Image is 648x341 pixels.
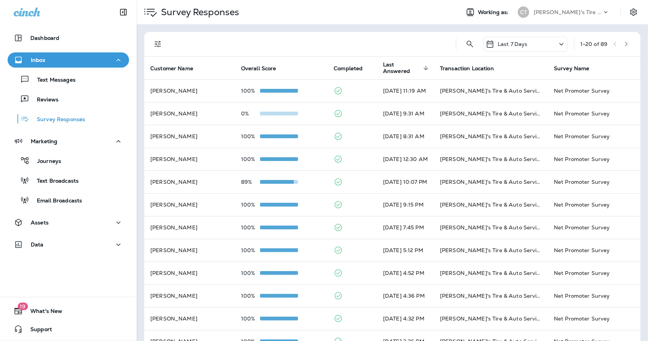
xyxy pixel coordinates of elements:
[241,270,260,276] p: 100%
[23,326,52,335] span: Support
[548,148,640,170] td: Net Promoter Survey
[31,242,44,248] p: Data
[241,156,260,162] p: 100%
[377,125,434,148] td: [DATE] 8:31 AM
[150,65,203,72] span: Customer Name
[8,111,129,127] button: Survey Responses
[241,133,260,139] p: 100%
[580,41,607,47] div: 1 - 20 of 89
[8,192,129,208] button: Email Broadcasts
[144,284,235,307] td: [PERSON_NAME]
[241,247,260,253] p: 100%
[241,293,260,299] p: 100%
[434,307,548,330] td: [PERSON_NAME]'s Tire & Auto Service | [PERSON_NAME]
[434,262,548,284] td: [PERSON_NAME]'s Tire & Auto Service | [PERSON_NAME]
[8,91,129,107] button: Reviews
[434,102,548,125] td: [PERSON_NAME]'s Tire & Auto Service | [GEOGRAPHIC_DATA]
[377,284,434,307] td: [DATE] 4:36 PM
[113,5,134,20] button: Collapse Sidebar
[241,179,260,185] p: 89%
[29,96,58,104] p: Reviews
[554,65,590,72] span: Survey Name
[627,5,640,19] button: Settings
[30,77,76,84] p: Text Messages
[8,134,129,149] button: Marketing
[548,125,640,148] td: Net Promoter Survey
[548,79,640,102] td: Net Promoter Survey
[377,102,434,125] td: [DATE] 9:31 AM
[29,197,82,205] p: Email Broadcasts
[377,239,434,262] td: [DATE] 5:12 PM
[29,178,79,185] p: Text Broadcasts
[30,158,61,165] p: Journeys
[434,216,548,239] td: [PERSON_NAME]'s Tire & Auto Service | [PERSON_NAME]
[144,262,235,284] td: [PERSON_NAME]
[8,153,129,169] button: Journeys
[383,62,421,74] span: Last Answered
[241,202,260,208] p: 100%
[144,307,235,330] td: [PERSON_NAME]
[144,193,235,216] td: [PERSON_NAME]
[29,116,85,123] p: Survey Responses
[241,65,286,72] span: Overall Score
[144,125,235,148] td: [PERSON_NAME]
[554,65,599,72] span: Survey Name
[377,262,434,284] td: [DATE] 4:52 PM
[478,9,510,16] span: Working as:
[434,170,548,193] td: [PERSON_NAME]'s Tire & Auto Service | [GEOGRAPHIC_DATA]
[144,102,235,125] td: [PERSON_NAME]
[534,9,602,15] p: [PERSON_NAME]'s Tire & Auto
[383,62,431,74] span: Last Answered
[144,148,235,170] td: [PERSON_NAME]
[518,6,529,18] div: CT
[434,148,548,170] td: [PERSON_NAME]'s Tire & Auto Service | [PERSON_NAME][GEOGRAPHIC_DATA]
[434,193,548,216] td: [PERSON_NAME]'s Tire & Auto Service | [PERSON_NAME]
[377,216,434,239] td: [DATE] 7:45 PM
[334,65,363,72] span: Completed
[8,172,129,188] button: Text Broadcasts
[548,216,640,239] td: Net Promoter Survey
[498,41,528,47] p: Last 7 Days
[150,36,166,52] button: Filters
[548,170,640,193] td: Net Promoter Survey
[241,316,260,322] p: 100%
[377,148,434,170] td: [DATE] 12:30 AM
[434,125,548,148] td: [PERSON_NAME]'s Tire & Auto Service | [GEOGRAPHIC_DATA]
[17,303,28,310] span: 19
[8,322,129,337] button: Support
[440,65,504,72] span: Transaction Location
[144,170,235,193] td: [PERSON_NAME]
[31,219,49,226] p: Assets
[377,307,434,330] td: [DATE] 4:32 PM
[434,239,548,262] td: [PERSON_NAME]'s Tire & Auto Service | [PERSON_NAME]
[241,65,276,72] span: Overall Score
[377,170,434,193] td: [DATE] 10:07 PM
[31,57,45,63] p: Inbox
[434,284,548,307] td: [PERSON_NAME]'s Tire & Auto Service | [GEOGRAPHIC_DATA][PERSON_NAME]
[8,237,129,252] button: Data
[158,6,239,18] p: Survey Responses
[548,284,640,307] td: Net Promoter Survey
[31,138,57,144] p: Marketing
[8,215,129,230] button: Assets
[241,224,260,230] p: 100%
[548,262,640,284] td: Net Promoter Survey
[30,35,59,41] p: Dashboard
[462,36,478,52] button: Search Survey Responses
[434,79,548,102] td: [PERSON_NAME]'s Tire & Auto Service | [PERSON_NAME]
[8,30,129,46] button: Dashboard
[8,71,129,87] button: Text Messages
[8,303,129,319] button: 19What's New
[334,65,372,72] span: Completed
[144,239,235,262] td: [PERSON_NAME]
[144,216,235,239] td: [PERSON_NAME]
[150,65,193,72] span: Customer Name
[8,52,129,68] button: Inbox
[548,102,640,125] td: Net Promoter Survey
[144,79,235,102] td: [PERSON_NAME]
[377,79,434,102] td: [DATE] 11:19 AM
[440,65,494,72] span: Transaction Location
[241,88,260,94] p: 100%
[548,239,640,262] td: Net Promoter Survey
[241,111,260,117] p: 0%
